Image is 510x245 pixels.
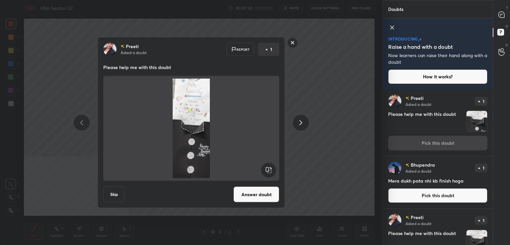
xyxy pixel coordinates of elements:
[103,64,279,71] p: Please help me with this doubt
[411,96,424,101] p: Preeti
[388,177,487,184] h4: Mera dukh pata nhi kb finish hoga
[103,43,117,56] img: 47bd0b8308db4cafb133322dde33d233.jpg
[405,102,431,107] p: Asked a doubt
[388,161,401,175] img: 55f051a3d069410285d8dfe85c635463.jpg
[418,40,420,42] img: small-star.76a44327.svg
[405,221,431,226] p: Asked a doubt
[483,166,484,170] p: 1
[126,44,139,49] p: Preeti
[111,79,271,178] img: 1757082909074DDV.JPEG
[388,52,487,65] p: Now learners can raise their hand along with a doubt
[506,5,508,10] p: T
[388,37,418,41] p: introducing
[121,44,125,48] img: no-rating-badge.077c3623.svg
[405,168,431,174] p: Asked a doubt
[388,43,453,51] h5: Raise a hand with a doubt
[405,97,409,100] img: no-rating-badge.077c3623.svg
[388,69,487,84] button: How it works?
[483,218,484,222] p: 1
[383,89,493,245] div: grid
[121,50,146,55] p: Asked a doubt
[270,46,272,53] p: 1
[388,214,401,227] img: 47bd0b8308db4cafb133322dde33d233.jpg
[233,187,279,203] button: Answer doubt
[506,24,508,29] p: D
[411,215,424,220] p: Preeti
[227,43,254,56] div: Report
[388,188,487,203] button: Pick this doubt
[405,216,409,219] img: no-rating-badge.077c3623.svg
[405,163,409,167] img: no-rating-badge.077c3623.svg
[383,0,409,18] p: Doubts
[388,95,401,108] img: 47bd0b8308db4cafb133322dde33d233.jpg
[483,99,484,103] p: 1
[388,111,464,132] h4: Please help me with this doubt
[411,162,435,168] p: Bhupendra
[419,38,422,41] img: large-star.026637fe.svg
[505,42,508,47] p: G
[467,111,487,131] img: 1757082909074DDV.JPEG
[103,187,125,203] button: Skip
